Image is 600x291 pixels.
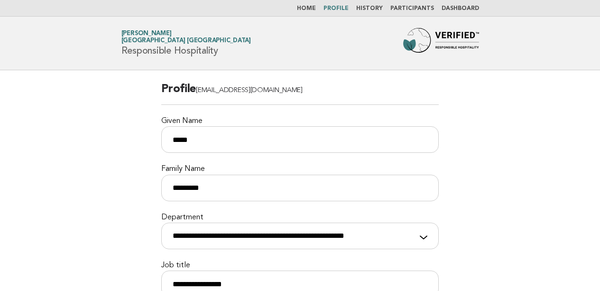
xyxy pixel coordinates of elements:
a: Dashboard [442,6,479,11]
h2: Profile [161,82,439,105]
img: Forbes Travel Guide [403,28,479,58]
a: Home [297,6,316,11]
h1: Responsible Hospitality [121,31,251,56]
label: Job title [161,261,439,271]
label: Family Name [161,164,439,174]
label: Given Name [161,116,439,126]
a: Participants [390,6,434,11]
span: [EMAIL_ADDRESS][DOMAIN_NAME] [196,87,303,94]
a: History [356,6,383,11]
a: [PERSON_NAME][GEOGRAPHIC_DATA] [GEOGRAPHIC_DATA] [121,30,251,44]
a: Profile [323,6,349,11]
label: Department [161,213,439,223]
span: [GEOGRAPHIC_DATA] [GEOGRAPHIC_DATA] [121,38,251,44]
